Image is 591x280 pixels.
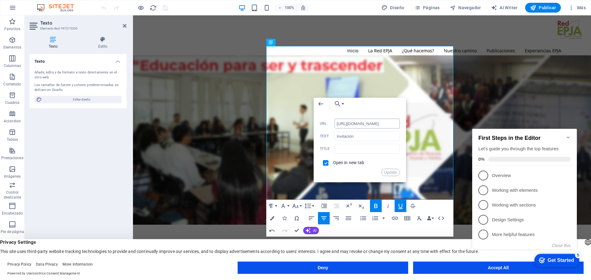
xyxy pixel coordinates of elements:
[40,26,114,31] h3: Elemento #ed-797275200
[4,119,21,124] p: Accordion
[22,82,96,89] p: Working with sections
[1,229,24,234] p: Pie de página
[2,48,107,63] li: Overview
[30,36,79,49] h4: Texto
[9,15,101,22] h2: First Steps in the Editor
[381,5,404,11] span: Diseño
[412,3,442,13] button: Páginas
[389,212,401,224] button: Insert Link
[2,93,107,107] li: Design Settings
[2,107,107,122] li: More helpful features
[530,5,556,11] span: Publicar
[40,20,127,26] h2: Texto
[149,4,157,11] button: reload
[333,160,364,165] label: Open in new tab
[279,224,290,237] button: Redo (Ctrl+Shift+Z)
[303,200,315,212] button: Line Height
[491,5,518,11] span: AI Writer
[320,134,335,138] label: Text
[44,96,120,103] span: Editar diseño
[2,211,23,216] p: Encabezado
[266,200,278,212] button: Paragraph Format
[525,3,561,13] button: Publicar
[314,98,328,110] button: Back
[3,45,21,50] p: Elementos
[414,5,440,11] span: Páginas
[137,4,144,11] button: Haz clic para salir del modo de previsualización y seguir editando
[488,3,520,13] button: AI Writer
[105,132,111,138] div: 5
[266,224,278,237] button: Undo (Ctrl+Z)
[3,82,21,87] p: Contenido
[343,212,354,224] button: Align Justify
[34,70,122,80] div: Añade, edita y da formato a texto directamente en el sitio web.
[4,26,20,31] p: Favoritos
[291,224,303,237] button: Confirm (Ctrl+⏎)
[381,169,400,176] button: Update
[382,200,394,212] button: Italic (Ctrl+I)
[306,212,317,224] button: Align Left
[343,200,355,212] button: Superscript
[2,78,107,93] li: Working with sections
[303,227,319,234] button: AI
[65,134,110,147] div: Get Started 5 items remaining, 0% complete
[5,100,20,105] p: Cuadros
[1,156,23,160] p: Prestaciones
[401,212,413,224] button: Insert Table
[369,212,381,224] button: Ordered List
[291,212,303,224] button: Special Characters
[357,212,369,224] button: Unordered List
[22,97,96,103] p: Design Settings
[78,138,104,143] div: Get Started
[320,121,335,126] label: URL
[407,200,419,212] button: Strikethrough
[318,200,330,212] button: Increase Indent
[4,174,21,179] p: Imágenes
[379,3,407,13] div: Diseño (Ctrl+Alt+Y)
[7,137,18,142] p: Tablas
[395,200,406,212] button: Underline (Ctrl+U)
[291,200,303,212] button: Font Size
[96,15,101,20] div: Minimize checklist
[9,26,101,32] div: Let's guide you through the top features
[22,112,96,118] p: More helpful features
[35,4,82,11] img: Editor Logo
[79,36,127,49] h4: Estilo
[318,212,330,224] button: Align Center
[379,3,407,13] button: Diseño
[30,54,127,65] h4: Texto
[34,96,122,103] button: Editar diseño
[568,5,586,11] span: Más
[22,67,96,74] p: Working with elements
[330,212,342,224] button: Align Right
[300,5,306,10] i: Al redimensionar, ajustar el nivel de zoom automáticamente para ajustarse al dispositivo elegido.
[34,83,122,93] div: Los tamaños de fuente y colores predeterminados se definen en Diseño.
[414,212,425,224] button: Clear Formatting
[450,5,481,11] span: Navegador
[331,98,345,110] button: Choose Link
[266,212,278,224] button: Colors
[284,4,294,11] h6: 100%
[447,3,484,13] button: Navegador
[435,212,447,224] button: HTML
[566,3,588,13] button: Más
[22,53,96,59] p: Overview
[9,37,18,42] span: 0%
[4,63,21,68] p: Columnas
[2,63,107,78] li: Working with elements
[313,229,316,232] span: AI
[426,212,435,224] button: Data Bindings
[320,147,335,151] label: Title
[279,200,290,212] button: Font Family
[275,4,297,11] button: 100%
[381,212,386,224] button: Ordered List
[331,200,342,212] button: Decrease Indent
[355,200,367,212] button: Subscript
[82,123,101,128] button: Close this
[279,212,290,224] button: Icons
[370,200,382,212] button: Bold (Ctrl+B)
[150,4,157,11] i: Volver a cargar página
